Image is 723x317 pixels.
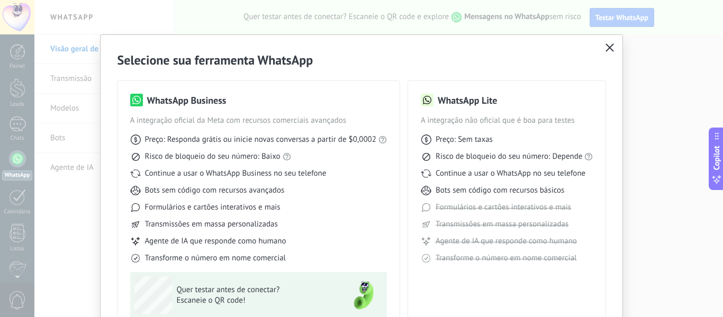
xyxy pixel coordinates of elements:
span: Agente de IA que responde como humano [145,236,286,247]
span: Preço: Responda grátis ou inicie novas conversas a partir de $0,0002 [145,134,376,145]
img: green-phone.png [345,276,383,314]
span: Formulários e cartões interativos e mais [145,202,281,213]
span: Quer testar antes de conectar? [177,285,331,295]
span: Bots sem código com recursos básicos [436,185,564,196]
span: A integração não oficial que é boa para testes [421,115,593,126]
span: Transmissões em massa personalizadas [145,219,278,230]
span: Continue a usar o WhatsApp Business no seu telefone [145,168,327,179]
h3: WhatsApp Lite [438,94,497,107]
h2: Selecione sua ferramenta WhatsApp [118,52,606,68]
span: Preço: Sem taxas [436,134,493,145]
span: A integração oficial da Meta com recursos comerciais avançados [130,115,387,126]
span: Bots sem código com recursos avançados [145,185,285,196]
span: Risco de bloqueio do seu número: Baixo [145,151,281,162]
span: Transforme o número em nome comercial [145,253,286,264]
span: Escaneie o QR code! [177,295,331,306]
span: Continue a usar o WhatsApp no seu telefone [436,168,585,179]
span: Transmissões em massa personalizadas [436,219,568,230]
span: Formulários e cartões interativos e mais [436,202,571,213]
span: Agente de IA que responde como humano [436,236,577,247]
h3: WhatsApp Business [147,94,227,107]
span: Copilot [711,146,722,170]
span: Risco de bloqueio do seu número: Depende [436,151,583,162]
span: Transforme o número em nome comercial [436,253,576,264]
